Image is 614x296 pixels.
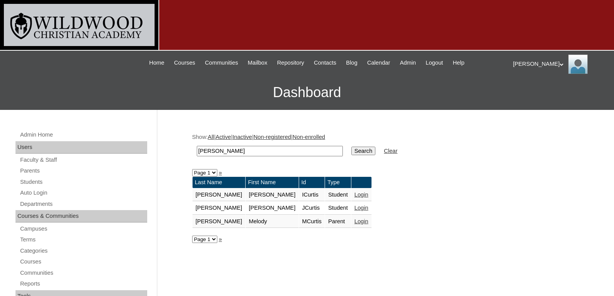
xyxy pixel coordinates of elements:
a: Courses [170,58,199,67]
td: [PERSON_NAME] [193,202,246,215]
img: logo-white.png [4,4,155,46]
span: Repository [277,58,304,67]
span: Mailbox [248,58,268,67]
a: Home [145,58,168,67]
div: Courses & Communities [15,210,147,222]
a: Non-registered [254,134,291,140]
a: Clear [384,148,397,154]
span: Admin [400,58,416,67]
input: Search [197,146,343,156]
a: Courses [19,257,147,267]
td: Student [325,188,351,202]
td: Melody [246,215,299,228]
td: Parent [325,215,351,228]
span: Logout [426,58,443,67]
td: [PERSON_NAME] [193,188,246,202]
a: Admin Home [19,130,147,140]
div: [PERSON_NAME] [513,55,606,74]
div: Show: | | | | [192,133,576,161]
a: Calendar [363,58,394,67]
a: Non-enrolled [292,134,325,140]
a: Parents [19,166,147,176]
a: Categories [19,246,147,256]
td: JCurtis [299,202,325,215]
a: Login [354,205,368,211]
a: Repository [273,58,308,67]
td: ICurtis [299,188,325,202]
span: Courses [174,58,195,67]
a: Login [354,218,368,224]
td: Type [325,177,351,188]
a: Inactive [232,134,252,140]
img: Jill Isaac [568,55,588,74]
a: Admin [396,58,420,67]
td: [PERSON_NAME] [193,215,246,228]
a: Contacts [310,58,340,67]
a: Help [449,58,468,67]
span: Help [453,58,464,67]
div: Users [15,141,147,154]
a: » [219,236,222,242]
input: Search [351,147,375,155]
a: Faculty & Staff [19,155,147,165]
td: Last Name [193,177,246,188]
td: Student [325,202,351,215]
a: Mailbox [244,58,272,67]
td: Id [299,177,325,188]
td: First Name [246,177,299,188]
a: Logout [422,58,447,67]
a: Active [215,134,231,140]
a: Reports [19,279,147,289]
a: » [219,169,222,176]
td: [PERSON_NAME] [246,188,299,202]
a: Blog [342,58,361,67]
a: Departments [19,199,147,209]
a: Students [19,177,147,187]
a: Campuses [19,224,147,234]
span: Communities [205,58,238,67]
h3: Dashboard [4,75,610,110]
td: [PERSON_NAME] [246,202,299,215]
a: Login [354,192,368,198]
td: MCurtis [299,215,325,228]
span: Home [149,58,164,67]
a: Communities [201,58,242,67]
a: Communities [19,268,147,278]
span: Blog [346,58,357,67]
a: Auto Login [19,188,147,198]
a: Terms [19,235,147,245]
span: Calendar [367,58,390,67]
a: All [208,134,214,140]
span: Contacts [314,58,336,67]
